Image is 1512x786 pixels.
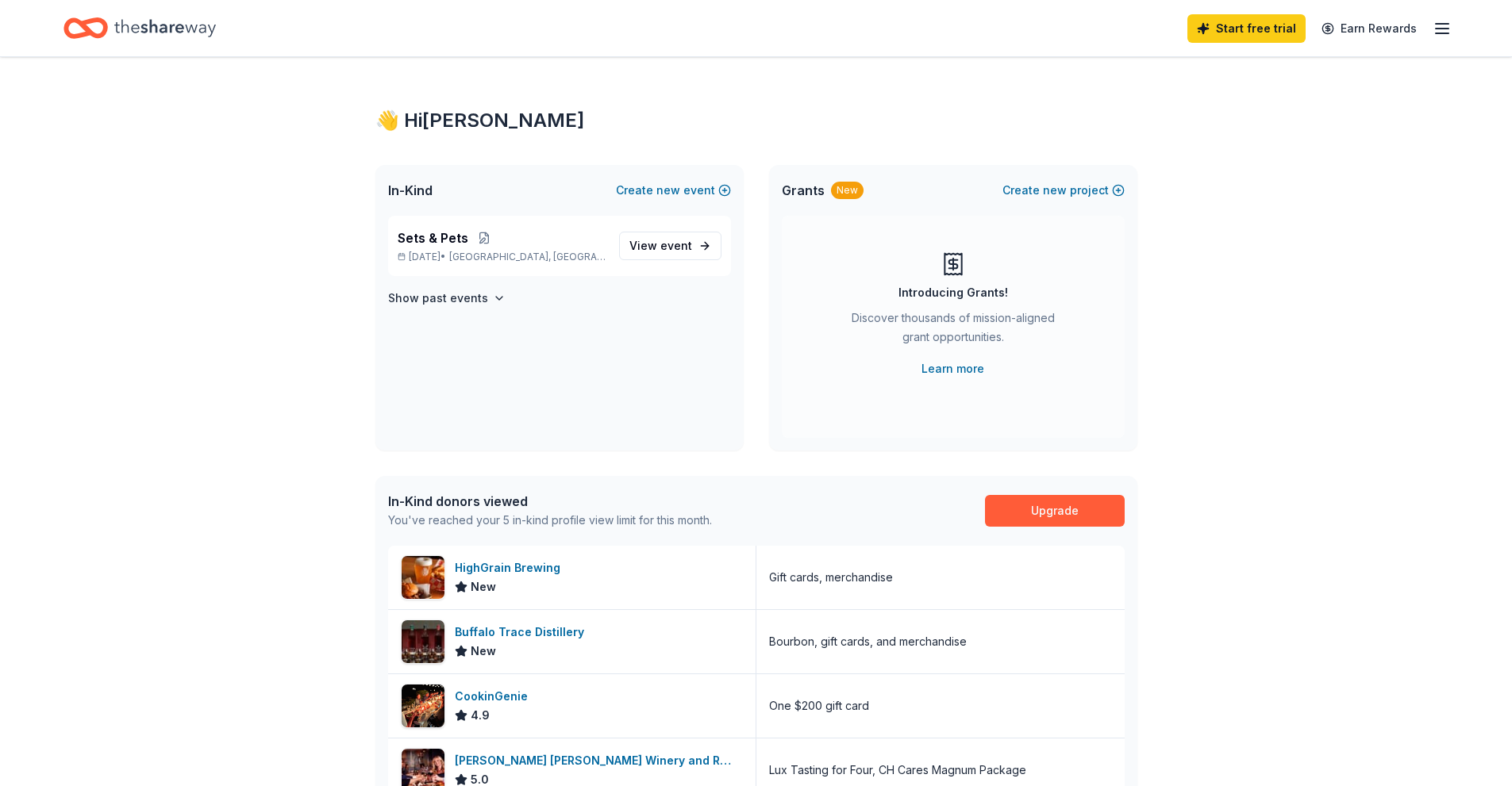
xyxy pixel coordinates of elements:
a: Earn Rewards [1312,14,1426,43]
span: event [660,239,692,252]
div: In-Kind donors viewed [388,492,712,511]
img: Image for CookinGenie [402,684,444,727]
span: New [471,577,496,596]
span: Grants [782,181,825,200]
div: Gift cards, merchandise [769,568,893,587]
span: New [471,642,496,661]
div: Introducing Grants! [898,283,1008,302]
img: Image for HighGrain Brewing [402,556,444,599]
img: Image for Buffalo Trace Distillery [402,620,444,663]
span: [GEOGRAPHIC_DATA], [GEOGRAPHIC_DATA] [449,251,606,263]
div: Buffalo Trace Distillery [455,623,591,642]
a: Start free trial [1187,14,1306,43]
div: HighGrain Brewing [455,558,567,577]
div: [PERSON_NAME] [PERSON_NAME] Winery and Restaurants [455,751,743,770]
a: Home [63,10,216,47]
div: Discover thousands of mission-aligned grant opportunities. [845,309,1061,353]
div: 👋 Hi [PERSON_NAME] [375,108,1137,133]
a: Learn more [921,359,984,378]
span: new [656,181,680,200]
span: new [1043,181,1067,200]
a: View event [619,232,721,260]
span: Sets & Pets [398,228,468,247]
div: Lux Tasting for Four, CH Cares Magnum Package [769,761,1026,780]
span: 4.9 [471,706,490,725]
h4: Show past events [388,289,488,308]
div: CookinGenie [455,687,534,706]
div: New [831,182,864,199]
div: One $200 gift card [769,696,869,715]
button: Show past events [388,289,506,308]
p: [DATE] • [398,251,606,263]
span: In-Kind [388,181,433,200]
button: Createnewevent [616,181,731,200]
span: View [629,236,692,255]
div: You've reached your 5 in-kind profile view limit for this month. [388,511,712,530]
a: Upgrade [985,495,1125,527]
div: Bourbon, gift cards, and merchandise [769,632,967,651]
button: Createnewproject [1002,181,1125,200]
